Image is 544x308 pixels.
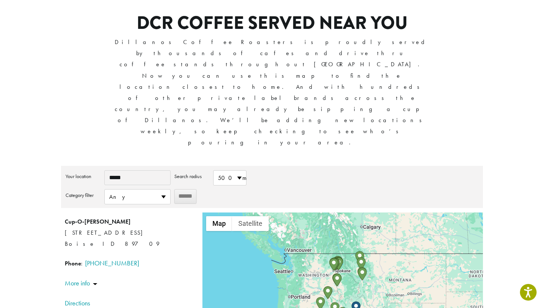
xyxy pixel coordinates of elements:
button: Show satellite imagery [232,216,269,231]
strong: Phone [65,260,81,267]
button: Show street map [206,216,232,231]
span: [STREET_ADDRESS] [65,227,197,238]
div: Copper Mountain Coffee – Store 9 [357,257,366,270]
label: Your location [66,170,101,182]
div: Shotzy’s Coffee on Pines [330,258,339,271]
div: Copper Mountain Coffee – Store 8 [357,267,366,280]
div: Hot Shot Espresso – Main [332,273,341,286]
div: Antlers Espresso [323,286,332,299]
a: More info [65,279,97,287]
div: Forza Coffee Company [329,258,338,271]
a: [PHONE_NUMBER] [85,259,139,267]
span: : [65,257,197,269]
span: Any [105,190,170,204]
div: Jitterz Espresso – Government [334,257,343,270]
label: Category filter [66,189,101,201]
strong: Cup-O-[PERSON_NAME] [65,218,131,225]
div: Hot Shot Espresso – Bryden [333,274,342,287]
div: Copper Mountain Coffee – Store 7 [358,268,367,281]
div: Forza Coffee Company [331,258,340,271]
div: Jitterz Espresso – Rathdrum [333,256,342,269]
div: Jitterz Espresso – Heartland [334,257,343,269]
label: Search radius [174,170,209,182]
span: 500 mi [214,171,246,185]
span: Boise ID 89709 [65,240,159,248]
h1: DCR COFFEE SERVED NEAR YOU [114,13,430,34]
p: Dillanos Coffee Roasters is proudly served by thousands of cafes and drive thru coffee stands thr... [114,37,430,148]
div: Copper Mountain Coffee – Store 6 [355,251,364,264]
